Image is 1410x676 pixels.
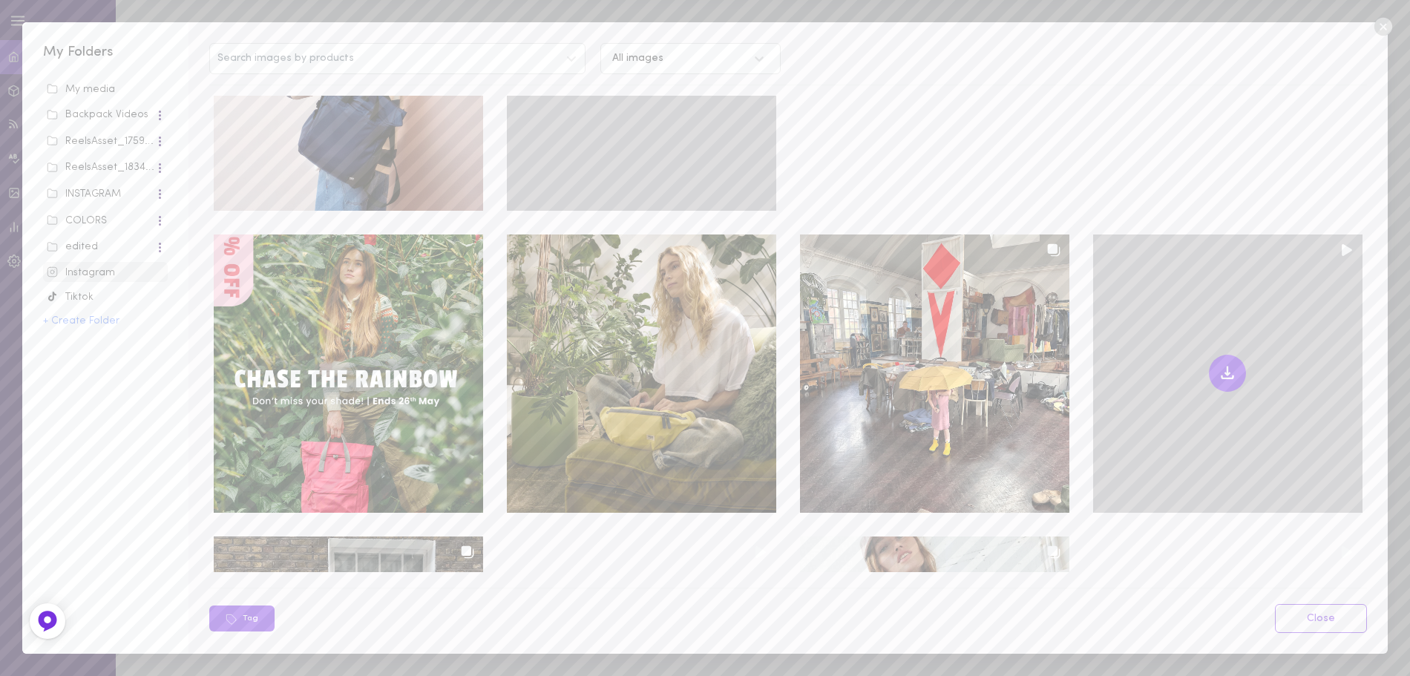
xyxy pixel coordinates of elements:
a: Close [1275,604,1367,633]
span: My Folders [43,45,114,59]
div: ReelsAsset_17598_3393 [47,134,155,149]
div: Tiktok [47,290,164,305]
div: Search images by productsAll imagesTagClose [188,22,1387,653]
div: ReelsAsset_18345_3393 [47,160,155,175]
button: Tag [209,606,275,631]
div: COLORS [47,214,155,229]
div: INSTAGRAM [47,187,155,202]
div: My media [47,82,164,97]
button: + Create Folder [43,316,119,326]
div: Backpack Videos [47,108,155,122]
span: Search images by products [217,53,354,64]
img: Feedback Button [36,610,59,632]
div: All images [612,53,663,64]
div: edited [47,240,155,255]
div: Instagram [47,266,164,280]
